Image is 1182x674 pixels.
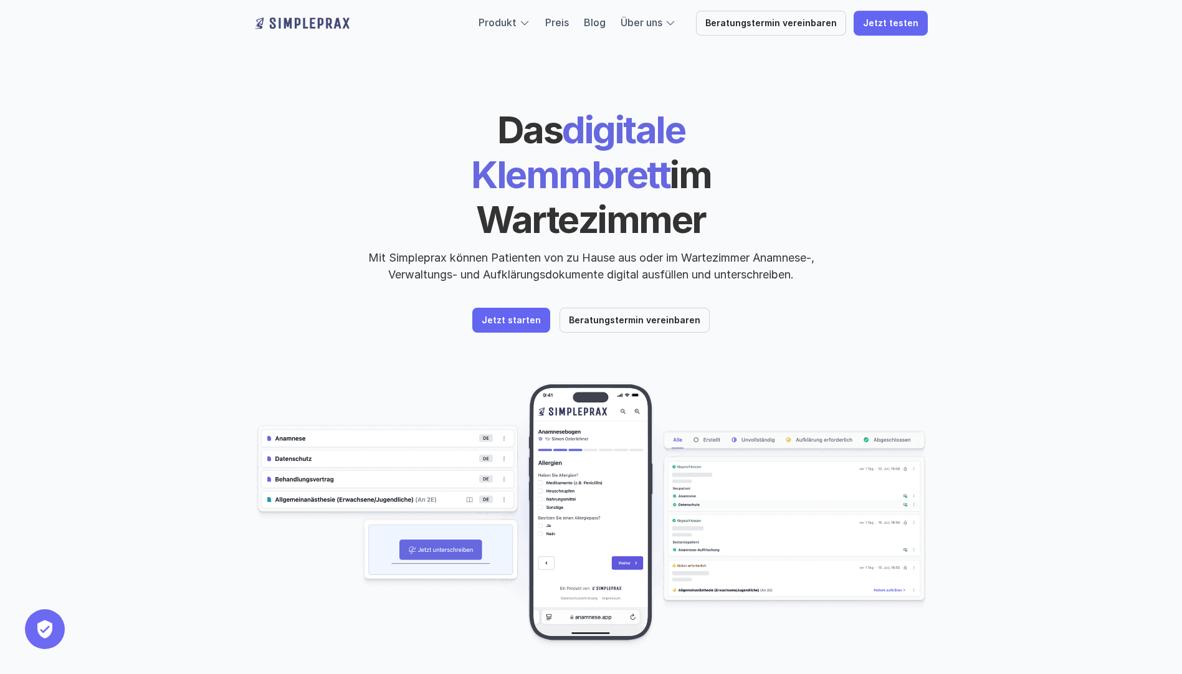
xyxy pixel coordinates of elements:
p: Beratungstermin vereinbaren [569,315,700,326]
a: Preis [545,16,569,29]
a: Blog [584,16,606,29]
a: Beratungstermin vereinbaren [696,11,846,36]
img: Beispielscreenshots aus der Simpleprax Anwendung [255,382,928,650]
p: Mit Simpleprax können Patienten von zu Hause aus oder im Wartezimmer Anamnese-, Verwaltungs- und ... [358,249,825,283]
a: Jetzt starten [472,308,550,333]
h1: digitale Klemmbrett [376,107,806,242]
p: Beratungstermin vereinbaren [705,18,837,29]
span: Das [497,107,563,152]
a: Über uns [621,16,662,29]
p: Jetzt starten [482,315,541,326]
a: Produkt [479,16,517,29]
a: Jetzt testen [854,11,928,36]
p: Jetzt testen [863,18,918,29]
span: im Wartezimmer [476,152,718,242]
a: Beratungstermin vereinbaren [560,308,710,333]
